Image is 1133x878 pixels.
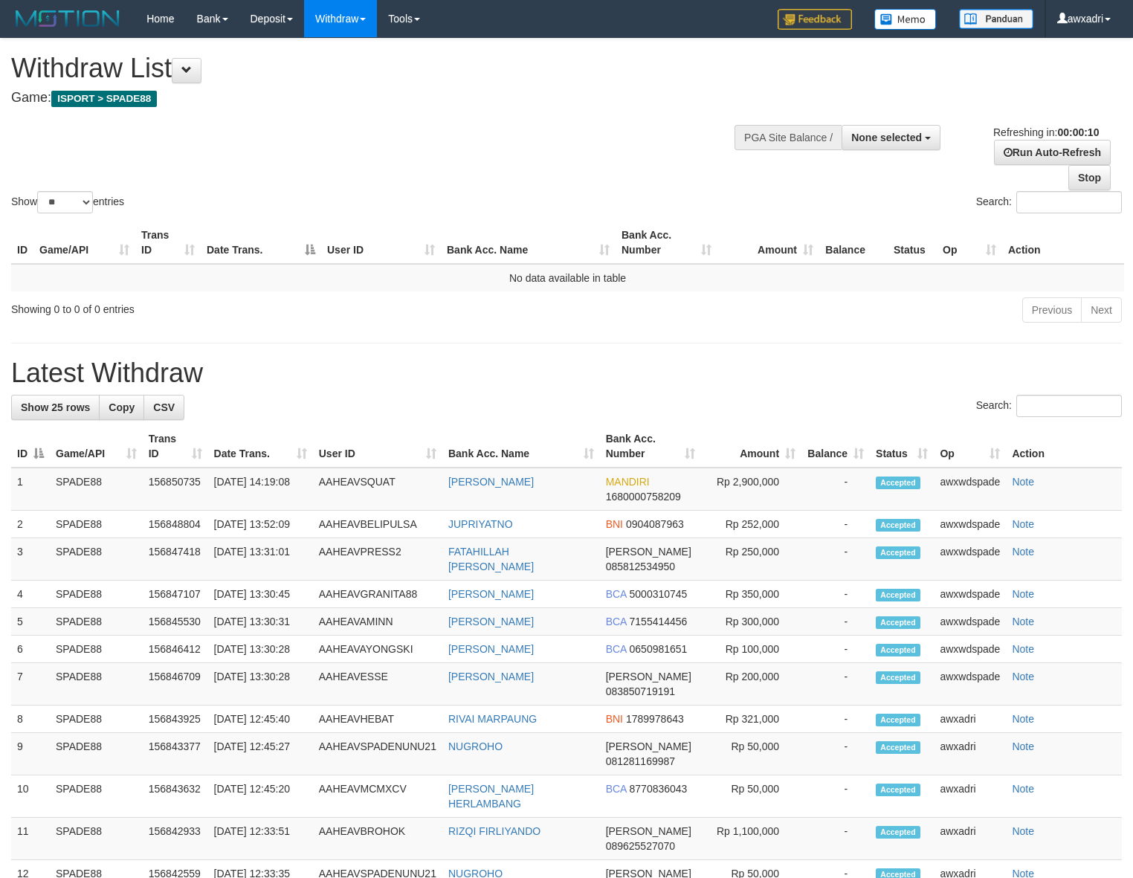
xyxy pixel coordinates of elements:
[937,222,1002,264] th: Op: activate to sort column ascending
[876,477,920,489] span: Accepted
[208,608,313,636] td: [DATE] 13:30:31
[801,663,870,706] td: -
[50,468,143,511] td: SPADE88
[976,395,1122,417] label: Search:
[11,608,50,636] td: 5
[208,706,313,733] td: [DATE] 12:45:40
[11,222,33,264] th: ID
[876,784,920,796] span: Accepted
[208,468,313,511] td: [DATE] 14:19:08
[994,140,1111,165] a: Run Auto-Refresh
[606,825,691,837] span: [PERSON_NAME]
[801,468,870,511] td: -
[448,546,534,572] a: FATAHILLAH [PERSON_NAME]
[11,636,50,663] td: 6
[448,518,513,530] a: JUPRIYATNO
[313,733,442,775] td: AAHEAVSPADENUNU21
[934,581,1006,608] td: awxwdspade
[143,706,208,733] td: 156843925
[801,538,870,581] td: -
[870,425,934,468] th: Status: activate to sort column ascending
[313,608,442,636] td: AAHEAVAMINN
[11,538,50,581] td: 3
[1081,297,1122,323] a: Next
[208,636,313,663] td: [DATE] 13:30:28
[208,425,313,468] th: Date Trans.: activate to sort column ascending
[313,818,442,860] td: AAHEAVBROHOK
[143,468,208,511] td: 156850735
[50,538,143,581] td: SPADE88
[1012,740,1034,752] a: Note
[606,713,623,725] span: BNI
[313,636,442,663] td: AAHEAVAYONGSKI
[51,91,157,107] span: ISPORT > SPADE88
[448,783,534,810] a: [PERSON_NAME] HERLAMBANG
[313,511,442,538] td: AAHEAVBELIPULSA
[876,714,920,726] span: Accepted
[801,425,870,468] th: Balance: activate to sort column ascending
[626,518,684,530] span: Copy 0904087963 to clipboard
[441,222,616,264] th: Bank Acc. Name: activate to sort column ascending
[208,818,313,860] td: [DATE] 12:33:51
[876,826,920,839] span: Accepted
[934,425,1006,468] th: Op: activate to sort column ascending
[11,511,50,538] td: 2
[600,425,701,468] th: Bank Acc. Number: activate to sort column ascending
[313,663,442,706] td: AAHEAVESSE
[143,425,208,468] th: Trans ID: activate to sort column ascending
[11,581,50,608] td: 4
[313,775,442,818] td: AAHEAVMCMXCV
[208,733,313,775] td: [DATE] 12:45:27
[801,706,870,733] td: -
[1012,783,1034,795] a: Note
[448,616,534,627] a: [PERSON_NAME]
[876,589,920,601] span: Accepted
[50,636,143,663] td: SPADE88
[1002,222,1124,264] th: Action
[801,581,870,608] td: -
[934,818,1006,860] td: awxadri
[50,775,143,818] td: SPADE88
[11,733,50,775] td: 9
[1012,588,1034,600] a: Note
[934,663,1006,706] td: awxwdspade
[701,818,801,860] td: Rp 1,100,000
[606,546,691,558] span: [PERSON_NAME]
[959,9,1033,29] img: panduan.png
[11,663,50,706] td: 7
[109,401,135,413] span: Copy
[135,222,201,264] th: Trans ID: activate to sort column ascending
[851,132,922,143] span: None selected
[616,222,717,264] th: Bank Acc. Number: activate to sort column ascending
[606,588,627,600] span: BCA
[11,468,50,511] td: 1
[701,706,801,733] td: Rp 321,000
[934,775,1006,818] td: awxadri
[50,608,143,636] td: SPADE88
[11,91,740,106] h4: Game:
[842,125,940,150] button: None selected
[11,775,50,818] td: 10
[1012,713,1034,725] a: Note
[201,222,321,264] th: Date Trans.: activate to sort column descending
[976,191,1122,213] label: Search:
[701,733,801,775] td: Rp 50,000
[50,733,143,775] td: SPADE88
[606,671,691,682] span: [PERSON_NAME]
[801,511,870,538] td: -
[630,588,688,600] span: Copy 5000310745 to clipboard
[876,671,920,684] span: Accepted
[11,706,50,733] td: 8
[153,401,175,413] span: CSV
[11,395,100,420] a: Show 25 rows
[442,425,600,468] th: Bank Acc. Name: activate to sort column ascending
[606,561,675,572] span: Copy 085812534950 to clipboard
[11,264,1124,291] td: No data available in table
[934,538,1006,581] td: awxwdspade
[143,511,208,538] td: 156848804
[11,191,124,213] label: Show entries
[934,511,1006,538] td: awxwdspade
[801,608,870,636] td: -
[1016,191,1122,213] input: Search:
[701,581,801,608] td: Rp 350,000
